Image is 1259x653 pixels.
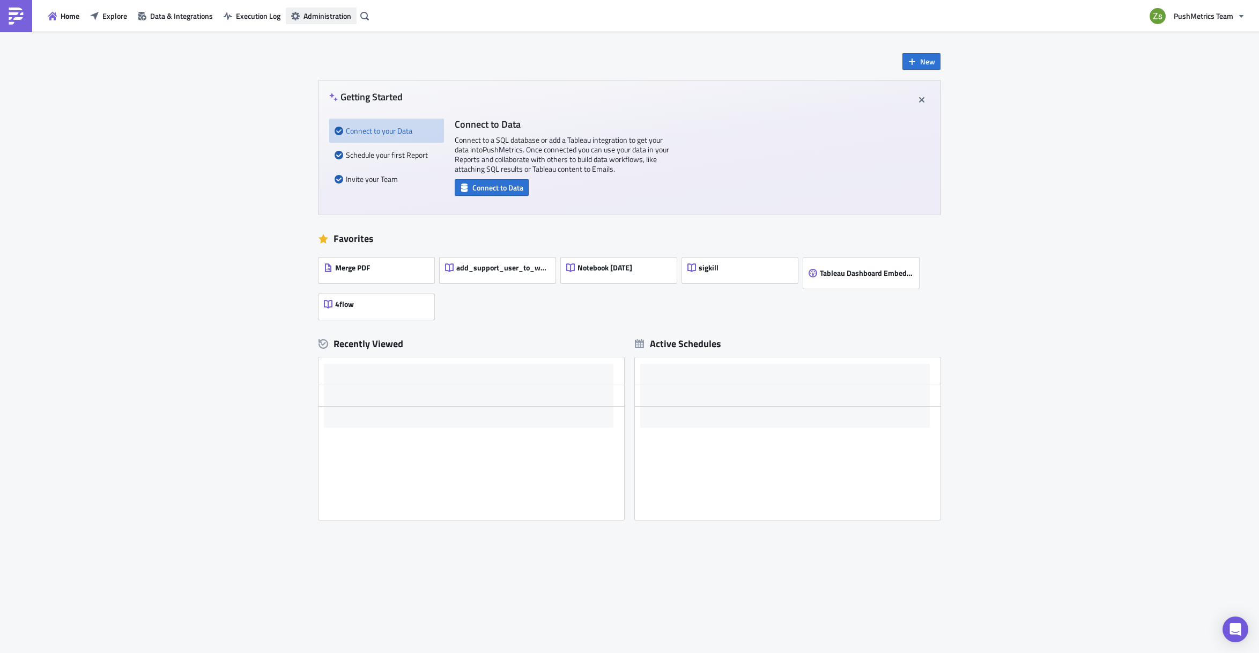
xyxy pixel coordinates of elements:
[456,263,550,273] span: add_support_user_to_workspace
[335,119,439,143] div: Connect to your Data
[236,10,280,21] span: Execution Log
[1174,10,1233,21] span: PushMetrics Team
[902,53,940,70] button: New
[809,263,914,273] img: Thumbnail Preview
[335,309,354,319] span: 4flow
[1149,7,1167,25] img: Avatar
[1143,4,1251,28] button: PushMetrics Team
[102,10,127,21] span: Explore
[329,91,403,102] h4: Getting Started
[303,10,351,21] span: Administration
[319,252,440,298] a: Merge PDF
[1223,617,1248,642] div: Open Intercom Messenger
[455,135,669,174] p: Connect to a SQL database or add a Tableau integration to get your data into PushMetrics . Once c...
[132,8,218,24] button: Data & Integrations
[218,8,286,24] button: Execution Log
[455,181,529,192] a: Connect to Data
[803,252,924,298] a: Thumbnail PreviewTableau Dashboard Embed [DATE]
[335,143,439,167] div: Schedule your first Report
[85,8,132,24] button: Explore
[455,179,529,196] button: Connect to Data
[455,119,669,130] h4: Connect to Data
[561,252,682,298] a: Notebook [DATE]
[440,252,561,298] a: add_support_user_to_workspace
[920,56,935,67] span: New
[286,8,357,24] button: Administration
[820,278,913,288] span: Tableau Dashboard Embed [DATE]
[577,263,632,273] span: Notebook [DATE]
[150,10,213,21] span: Data & Integrations
[61,10,79,21] span: Home
[635,347,721,359] div: Active Schedules
[319,298,440,329] a: 4flow
[335,167,439,191] div: Invite your Team
[8,8,25,25] img: PushMetrics
[472,182,523,193] span: Connect to Data
[682,252,803,298] a: sigkill
[699,263,719,273] span: sigkill
[43,8,85,24] button: Home
[319,346,624,362] div: Recently Viewed
[319,231,940,247] div: Favorites
[335,263,370,273] span: Merge PDF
